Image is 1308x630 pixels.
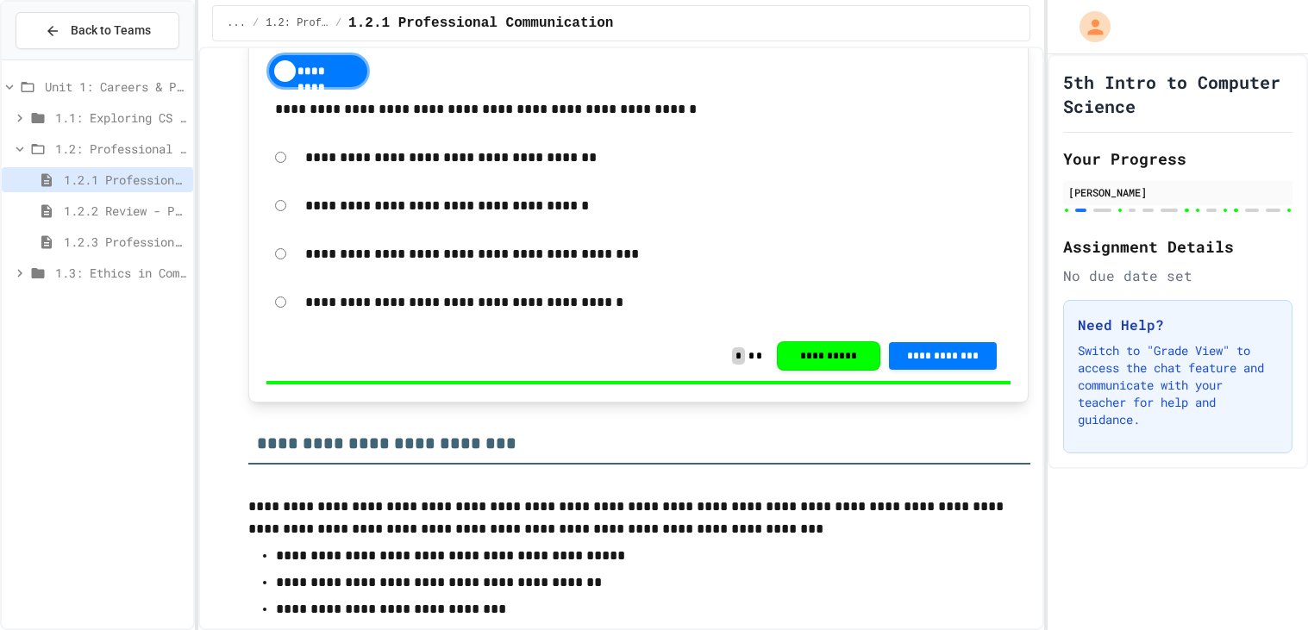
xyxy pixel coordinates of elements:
[1078,342,1278,428] p: Switch to "Grade View" to access the chat feature and communicate with your teacher for help and ...
[1063,265,1292,286] div: No due date set
[45,78,186,96] span: Unit 1: Careers & Professionalism
[55,109,186,127] span: 1.1: Exploring CS Careers
[71,22,151,40] span: Back to Teams
[253,16,259,30] span: /
[335,16,341,30] span: /
[1068,184,1287,200] div: [PERSON_NAME]
[55,264,186,282] span: 1.3: Ethics in Computing
[227,16,246,30] span: ...
[55,140,186,158] span: 1.2: Professional Communication
[1078,315,1278,335] h3: Need Help?
[64,233,186,251] span: 1.2.3 Professional Communication Challenge
[16,12,179,49] button: Back to Teams
[1063,147,1292,171] h2: Your Progress
[348,13,613,34] span: 1.2.1 Professional Communication
[1061,7,1115,47] div: My Account
[1063,234,1292,259] h2: Assignment Details
[64,171,186,189] span: 1.2.1 Professional Communication
[1063,70,1292,118] h1: 5th Intro to Computer Science
[266,16,329,30] span: 1.2: Professional Communication
[64,202,186,220] span: 1.2.2 Review - Professional Communication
